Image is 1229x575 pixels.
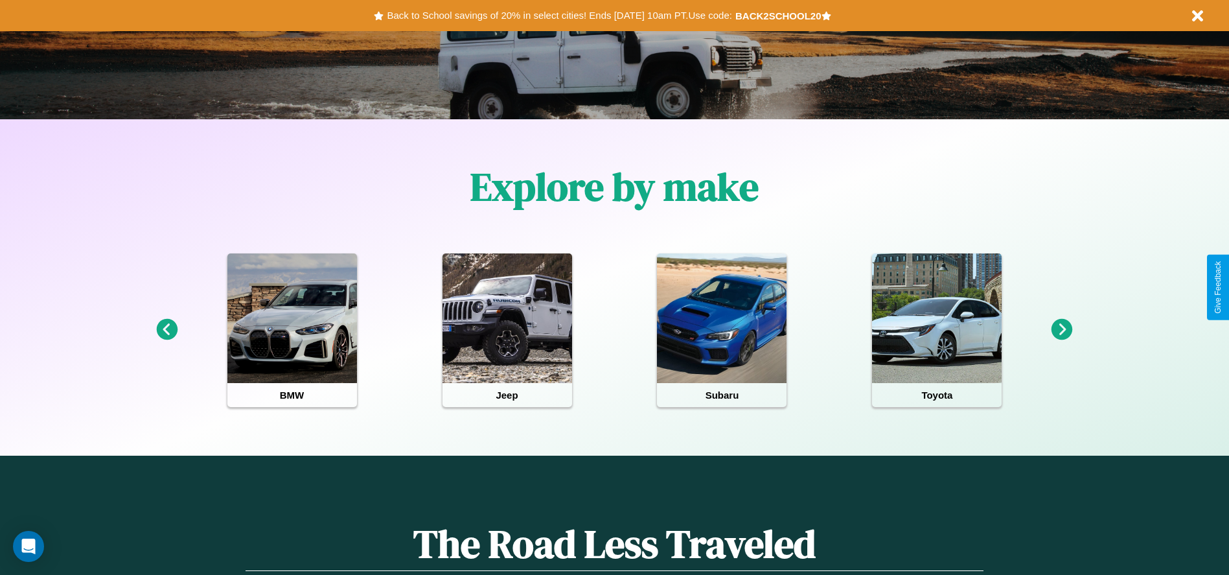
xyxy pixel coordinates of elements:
[13,531,44,562] div: Open Intercom Messenger
[872,383,1002,407] h4: Toyota
[1213,261,1223,314] div: Give Feedback
[442,383,572,407] h4: Jeep
[735,10,821,21] b: BACK2SCHOOL20
[384,6,735,25] button: Back to School savings of 20% in select cities! Ends [DATE] 10am PT.Use code:
[246,517,983,571] h1: The Road Less Traveled
[470,160,759,213] h1: Explore by make
[657,383,787,407] h4: Subaru
[227,383,357,407] h4: BMW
